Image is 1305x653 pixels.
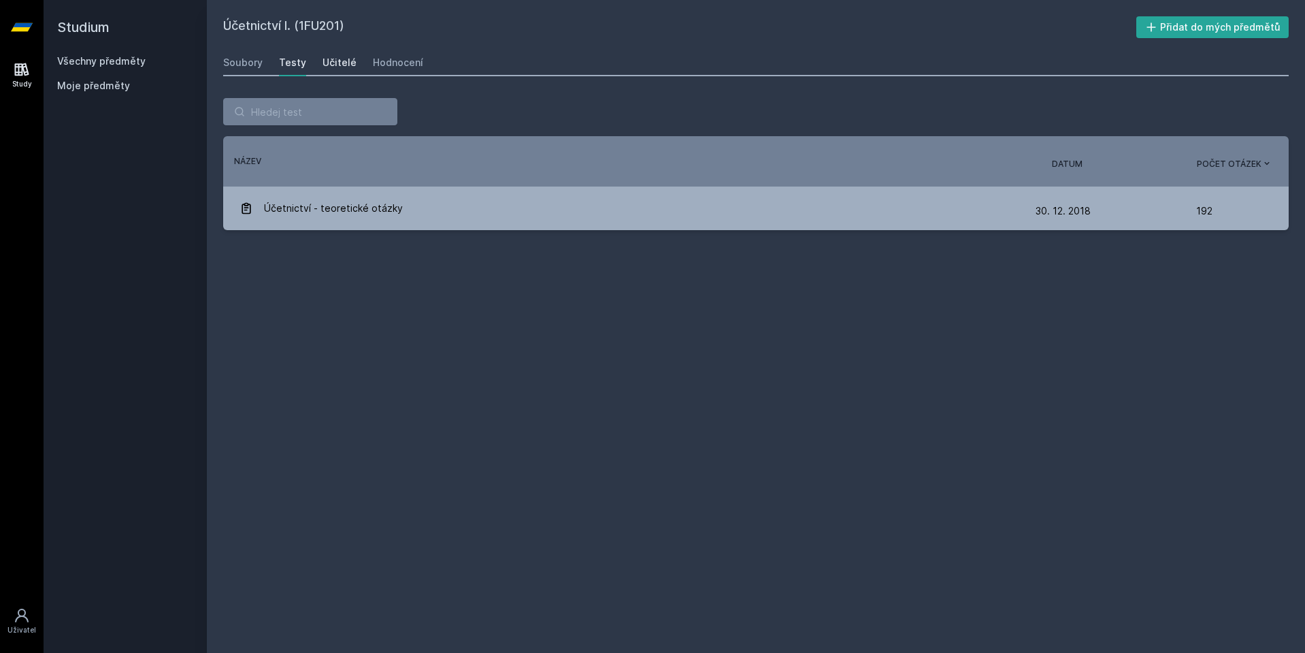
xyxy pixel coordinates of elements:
[234,155,261,168] button: Název
[223,49,263,76] a: Soubory
[223,187,1289,230] a: Účetnictví - teoretické otázky 30. 12. 2018 192
[57,79,130,93] span: Moje předměty
[1197,158,1261,170] span: Počet otázek
[279,56,306,69] div: Testy
[223,56,263,69] div: Soubory
[7,625,36,635] div: Uživatel
[57,55,146,67] a: Všechny předměty
[1036,205,1091,217] span: 30. 12. 2018
[323,56,357,69] div: Učitelé
[1052,158,1083,170] button: Datum
[1136,16,1289,38] button: Přidat do mých předmětů
[373,49,423,76] a: Hodnocení
[223,98,397,125] input: Hledej test
[373,56,423,69] div: Hodnocení
[3,601,41,642] a: Uživatel
[323,49,357,76] a: Učitelé
[279,49,306,76] a: Testy
[1197,158,1272,170] button: Počet otázek
[1196,197,1212,225] span: 192
[3,54,41,96] a: Study
[12,79,32,89] div: Study
[264,195,403,222] span: Účetnictví - teoretické otázky
[223,16,1136,38] h2: Účetnictví I. (1FU201)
